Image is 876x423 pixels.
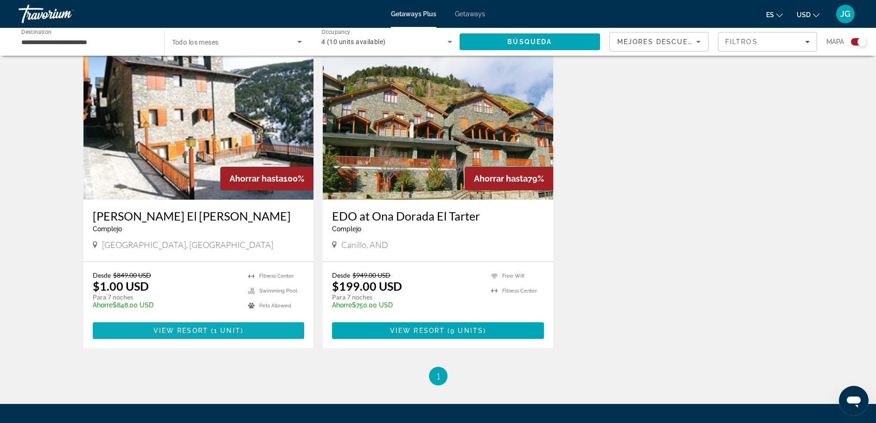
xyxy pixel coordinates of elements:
[436,371,441,381] span: 1
[259,303,291,309] span: Pets Allowed
[352,271,390,279] span: $949.00 USD
[332,209,544,223] a: EDO at Ona Dorada El Tarter
[214,327,241,334] span: 1 unit
[208,327,243,334] span: ( )
[93,225,122,233] span: Complejo
[230,174,283,183] span: Ahorrar hasta
[341,240,388,250] span: Canillo, AND
[259,288,297,294] span: Swimming Pool
[332,271,350,279] span: Desde
[93,322,305,339] button: View Resort(1 unit)
[332,322,544,339] button: View Resort(9 units)
[502,288,537,294] span: Fitness Center
[93,301,239,309] p: $848.00 USD
[725,38,758,46] span: Filtros
[321,29,351,35] span: Occupancy
[332,279,402,293] p: $199.00 USD
[19,2,111,26] a: Travorium
[83,367,793,385] nav: Pagination
[93,279,149,293] p: $1.00 USD
[21,28,51,35] span: Destination
[474,174,528,183] span: Ahorrar hasta
[332,301,482,309] p: $750.00 USD
[766,11,774,19] span: es
[93,293,239,301] p: Para 7 noches
[766,8,783,21] button: Change language
[445,327,486,334] span: ( )
[259,273,294,279] span: Fitness Center
[797,8,819,21] button: Change currency
[332,293,482,301] p: Para 7 noches
[323,51,553,200] img: EDO at Ona Dorada El Tarter
[718,32,817,52] button: Filters
[21,37,152,48] input: Select destination
[220,167,313,190] div: 100%
[83,51,314,200] img: Ona Dorada El Tarter
[833,4,857,24] button: User Menu
[502,273,524,279] span: Free Wifi
[617,38,710,46] span: Mejores descuentos
[839,386,869,416] iframe: Botó per iniciar la finestra de missatges
[617,36,701,47] mat-select: Sort by
[465,167,553,190] div: 79%
[93,209,305,223] a: [PERSON_NAME] El [PERSON_NAME]
[507,38,552,46] span: Búsqueda
[172,39,219,46] span: Todo los meses
[321,38,386,46] span: 4 (10 units available)
[390,327,445,334] span: View Resort
[391,10,436,18] a: Getaways Plus
[797,11,811,19] span: USD
[93,271,111,279] span: Desde
[332,225,361,233] span: Complejo
[450,327,483,334] span: 9 units
[93,301,113,309] span: Ahorre
[455,10,485,18] a: Getaways
[102,240,273,250] span: [GEOGRAPHIC_DATA], [GEOGRAPHIC_DATA]
[332,301,352,309] span: Ahorre
[153,327,208,334] span: View Resort
[113,271,151,279] span: $849.00 USD
[840,9,850,19] span: JG
[826,35,844,48] span: Mapa
[460,33,601,50] button: Search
